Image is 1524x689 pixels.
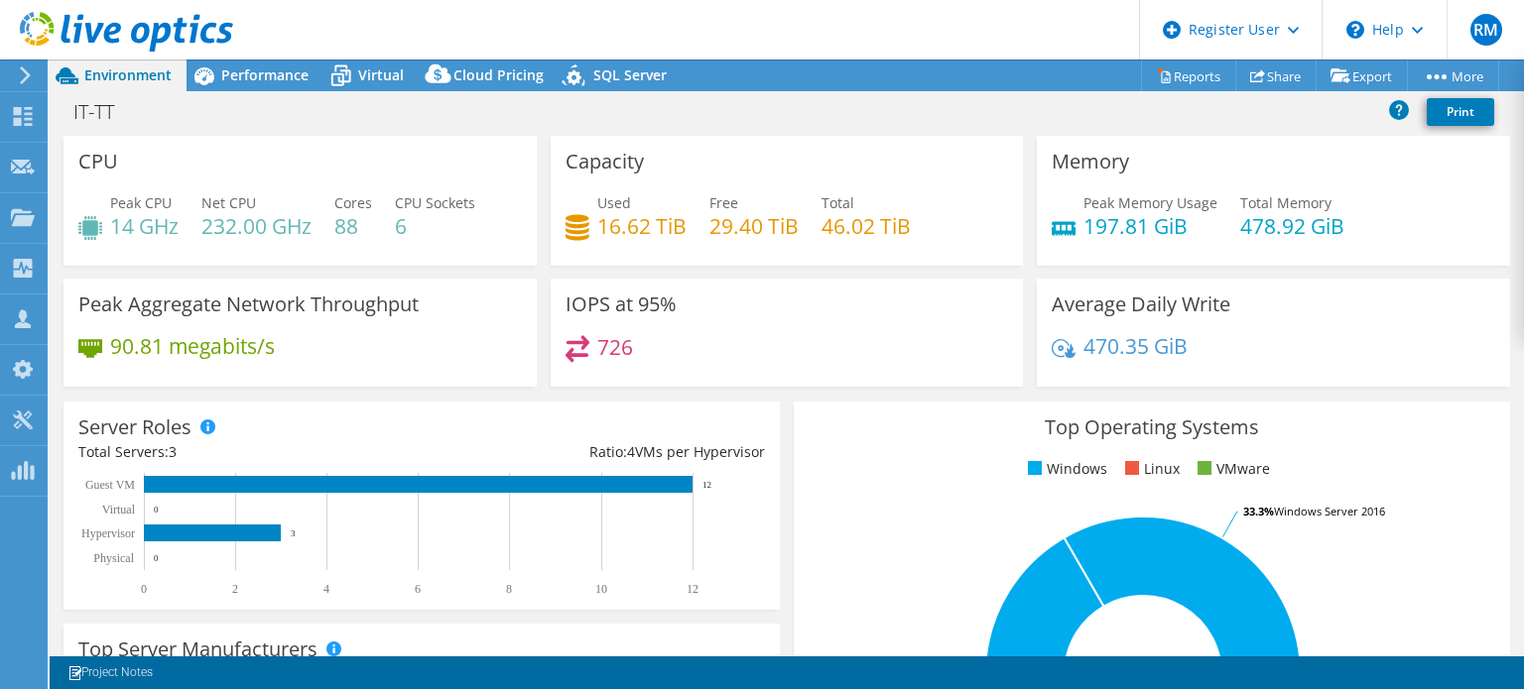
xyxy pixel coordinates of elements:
h4: 478.92 GiB [1240,215,1344,237]
text: Hypervisor [81,526,135,540]
h4: 232.00 GHz [201,215,312,237]
span: Total Memory [1240,193,1332,212]
span: Cores [334,193,372,212]
li: VMware [1193,458,1270,480]
h4: 726 [597,336,633,358]
span: Performance [221,65,309,84]
span: Used [597,193,631,212]
h3: Average Daily Write [1052,293,1230,315]
span: Net CPU [201,193,256,212]
h4: 16.62 TiB [597,215,687,237]
h4: 46.02 TiB [822,215,911,237]
h3: CPU [78,151,118,172]
h4: 90.81 megabits/s [110,335,275,357]
a: Share [1235,60,1317,91]
span: 4 [627,442,635,461]
h4: 197.81 GiB [1083,215,1217,237]
text: 10 [595,582,607,596]
span: Virtual [358,65,404,84]
span: RM [1470,14,1502,46]
text: 2 [232,582,238,596]
span: 3 [169,442,177,461]
h3: Top Server Manufacturers [78,638,317,660]
tspan: 33.3% [1243,504,1274,518]
text: 0 [154,505,159,515]
h3: IOPS at 95% [566,293,677,315]
h3: Top Operating Systems [809,416,1495,438]
text: Guest VM [85,478,135,492]
svg: \n [1346,21,1364,39]
text: 0 [141,582,147,596]
h3: Capacity [566,151,644,172]
span: CPU Sockets [395,193,475,212]
text: 12 [702,480,711,490]
h4: 6 [395,215,475,237]
li: Linux [1120,458,1180,480]
span: Total [822,193,854,212]
text: 3 [291,528,296,538]
text: Virtual [102,503,136,517]
h3: Server Roles [78,416,191,438]
span: Environment [84,65,172,84]
text: 6 [415,582,421,596]
a: Reports [1141,60,1236,91]
div: Ratio: VMs per Hypervisor [422,441,765,463]
span: SQL Server [593,65,667,84]
h4: 29.40 TiB [709,215,799,237]
text: Physical [93,551,134,565]
h1: IT-TT [64,101,145,123]
span: Peak Memory Usage [1083,193,1217,212]
text: 4 [323,582,329,596]
text: 8 [506,582,512,596]
a: Print [1427,98,1494,126]
h4: 88 [334,215,372,237]
div: Total Servers: [78,441,422,463]
h4: 470.35 GiB [1083,335,1188,357]
h3: Memory [1052,151,1129,172]
tspan: Windows Server 2016 [1274,504,1385,518]
li: Windows [1023,458,1107,480]
text: 0 [154,553,159,563]
a: Export [1316,60,1408,91]
span: Cloud Pricing [453,65,544,84]
span: Peak CPU [110,193,172,212]
text: 12 [687,582,698,596]
a: More [1407,60,1499,91]
h3: Peak Aggregate Network Throughput [78,293,419,315]
a: Project Notes [54,660,167,685]
span: Free [709,193,738,212]
h4: 14 GHz [110,215,179,237]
